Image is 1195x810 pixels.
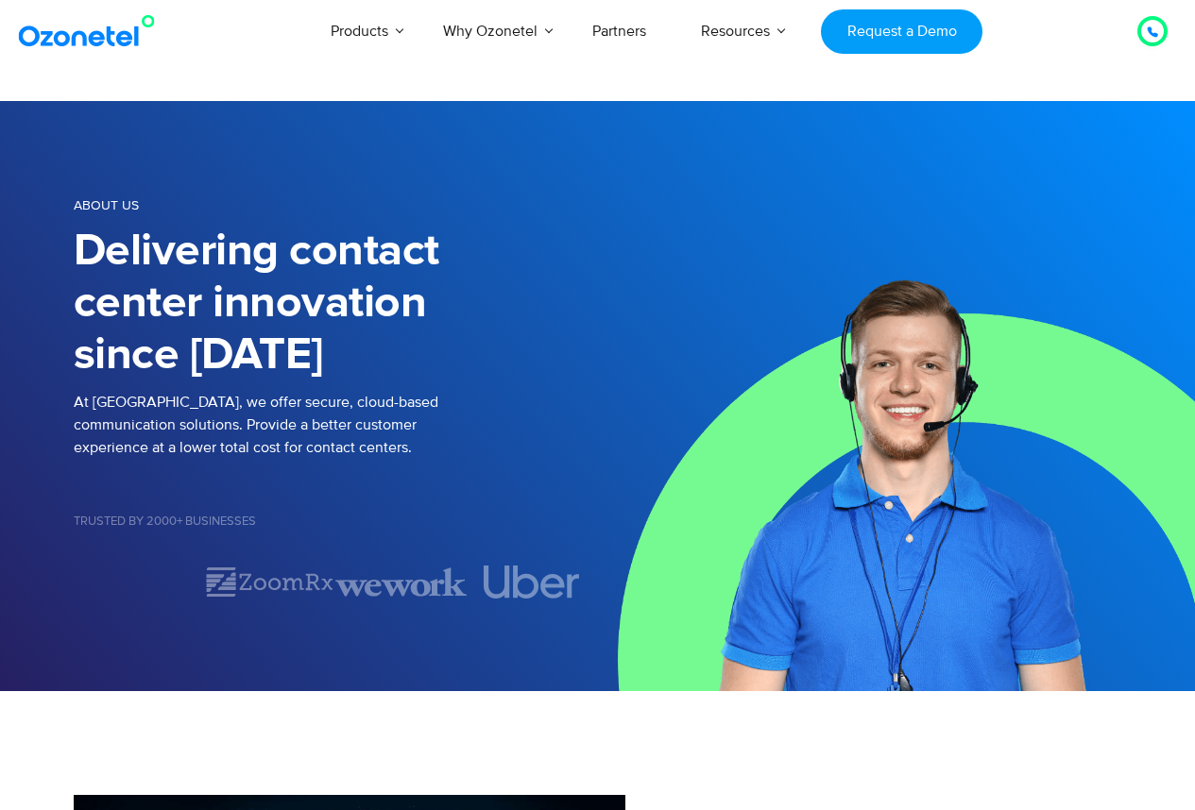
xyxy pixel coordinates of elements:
[74,571,205,594] div: 1 of 7
[467,565,598,599] div: 4 of 7
[74,391,598,459] p: At [GEOGRAPHIC_DATA], we offer secure, cloud-based communication solutions. Provide a better cust...
[74,565,598,599] div: Image Carousel
[74,515,598,528] h5: Trusted by 2000+ Businesses
[204,565,335,599] img: zoomrx
[335,565,467,599] div: 3 of 7
[204,565,335,599] div: 2 of 7
[335,565,467,599] img: wework
[821,9,982,54] a: Request a Demo
[484,565,580,599] img: uber
[74,226,598,381] h1: Delivering contact center innovation since [DATE]
[74,197,139,213] span: About us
